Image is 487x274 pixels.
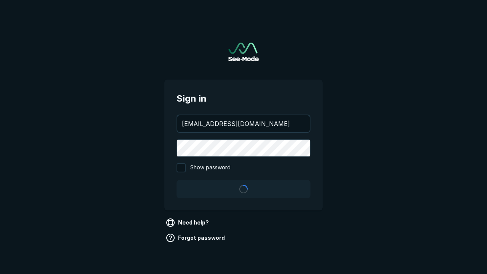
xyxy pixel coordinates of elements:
img: See-Mode Logo [228,43,259,61]
span: Show password [190,163,231,172]
a: Go to sign in [228,43,259,61]
a: Need help? [164,217,212,229]
input: your@email.com [177,115,310,132]
span: Sign in [177,92,310,105]
a: Forgot password [164,232,228,244]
